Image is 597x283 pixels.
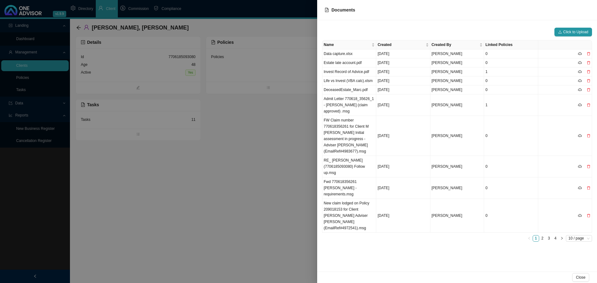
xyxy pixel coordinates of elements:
td: [DATE] [376,76,430,85]
button: uploadClick to Upload [554,28,592,36]
a: 3 [546,235,552,241]
span: cloud-download [578,88,582,92]
span: [PERSON_NAME] [432,164,462,169]
span: [PERSON_NAME] [432,186,462,190]
td: New claim lodged on Policy 209018153 for Client [PERSON_NAME] Adviser [PERSON_NAME] (EmailRef#497... [322,199,376,233]
span: delete [587,186,590,190]
span: delete [587,165,590,168]
td: 0 [484,156,538,177]
td: 0 [484,49,538,58]
th: Created By [430,40,484,49]
li: 2 [539,235,546,242]
li: 3 [546,235,552,242]
td: [DATE] [376,199,430,233]
span: right [560,237,563,240]
span: cloud-download [578,52,582,56]
td: DeceasedEstate_Marc.pdf [322,85,376,94]
a: 2 [539,235,545,241]
td: 0 [484,85,538,94]
th: Created [376,40,430,49]
li: 4 [552,235,559,242]
span: [PERSON_NAME] [432,70,462,74]
td: Invest Record of Advice.pdf [322,67,376,76]
button: left [526,235,533,242]
td: [DATE] [376,116,430,156]
td: [DATE] [376,85,430,94]
button: Close [572,273,589,282]
td: FW Claim number 770618356261 for Client M [PERSON_NAME] Initial assessment in progress - Adviser ... [322,116,376,156]
span: Close [576,274,585,281]
a: 4 [553,235,558,241]
span: delete [587,70,590,74]
span: cloud-download [578,70,582,74]
td: 0 [484,76,538,85]
span: delete [587,61,590,65]
span: [PERSON_NAME] [432,61,462,65]
span: delete [587,214,590,217]
td: 1 [484,67,538,76]
span: cloud-download [578,61,582,65]
td: Fwd 770618356261 [PERSON_NAME] -requirements.msg [322,177,376,199]
button: right [559,235,565,242]
span: delete [587,88,590,92]
span: cloud-download [578,79,582,83]
span: cloud-download [578,214,582,217]
div: Page Size [566,235,592,242]
span: file-pdf [325,8,329,12]
span: Documents [331,7,355,12]
td: [DATE] [376,156,430,177]
span: Created [377,42,424,48]
td: Admit Letter 770618_35626_1 - [PERSON_NAME] (claim approved) .msg [322,94,376,116]
span: [PERSON_NAME] [432,52,462,56]
li: 1 [533,235,539,242]
td: 1 [484,94,538,116]
span: Name [324,42,370,48]
span: delete [587,134,590,138]
td: RE_ [PERSON_NAME] (7706185093080) Follow up.msg [322,156,376,177]
span: delete [587,52,590,56]
td: 0 [484,177,538,199]
td: [DATE] [376,67,430,76]
td: [DATE] [376,94,430,116]
td: Data capture.xlsx [322,49,376,58]
span: [PERSON_NAME] [432,88,462,92]
span: Created By [432,42,478,48]
span: left [528,237,531,240]
td: 0 [484,199,538,233]
span: [PERSON_NAME] [432,134,462,138]
span: upload [558,30,562,34]
span: Click to Upload [563,29,588,35]
td: 0 [484,116,538,156]
span: [PERSON_NAME] [432,103,462,107]
td: Estate late account.pdf [322,58,376,67]
span: cloud-download [578,103,582,107]
td: Life vs Invest (VBA calc).xlsm [322,76,376,85]
span: cloud-download [578,165,582,168]
th: Linked Policies [484,40,538,49]
a: 1 [533,235,539,241]
span: cloud-download [578,186,582,190]
li: Previous Page [526,235,533,242]
span: cloud-download [578,134,582,138]
th: Name [322,40,376,49]
span: 10 / page [568,235,590,241]
span: [PERSON_NAME] [432,213,462,218]
span: delete [587,79,590,83]
td: [DATE] [376,58,430,67]
td: [DATE] [376,177,430,199]
span: [PERSON_NAME] [432,79,462,83]
span: delete [587,103,590,107]
li: Next Page [559,235,565,242]
td: [DATE] [376,49,430,58]
td: 0 [484,58,538,67]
